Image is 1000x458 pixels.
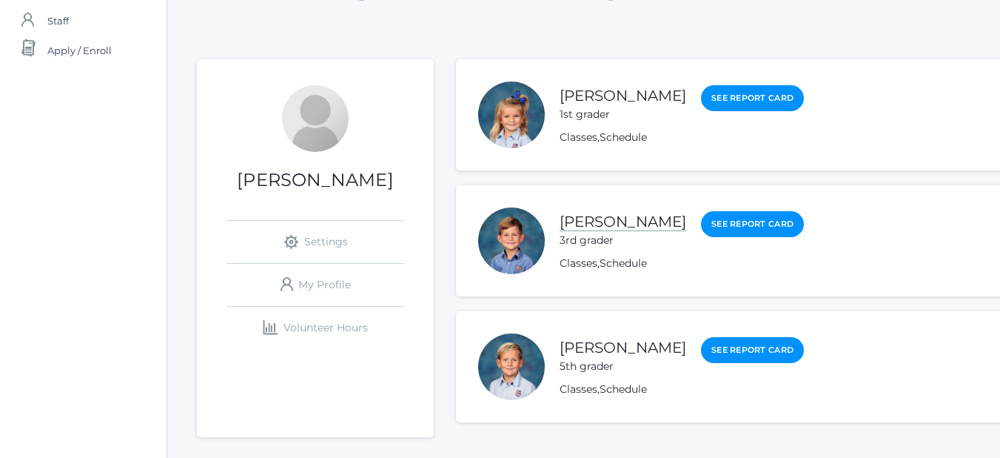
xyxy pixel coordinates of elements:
[226,307,404,349] a: Volunteer Hours
[560,359,686,374] div: 5th grader
[478,333,545,400] div: Peter Laubacher
[560,233,686,248] div: 3rd grader
[600,382,647,396] a: Schedule
[226,221,404,263] a: Settings
[701,211,804,237] a: See Report Card
[47,6,69,36] span: Staff
[560,130,804,145] div: ,
[560,256,804,271] div: ,
[478,208,545,274] div: Dustin Laubacher
[701,337,804,363] a: See Report Card
[560,382,804,397] div: ,
[47,36,112,65] span: Apply / Enroll
[560,107,686,122] div: 1st grader
[600,130,647,144] a: Schedule
[701,85,804,111] a: See Report Card
[560,130,597,144] a: Classes
[600,256,647,270] a: Schedule
[226,264,404,306] a: My Profile
[478,82,545,148] div: Shiloh Laubacher
[560,382,597,396] a: Classes
[282,85,349,152] div: Johanna Laubacher
[560,339,686,356] a: [PERSON_NAME]
[560,213,686,231] a: [PERSON_NAME]
[197,170,434,190] h1: [PERSON_NAME]
[560,256,597,270] a: Classes
[560,87,686,104] a: [PERSON_NAME]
